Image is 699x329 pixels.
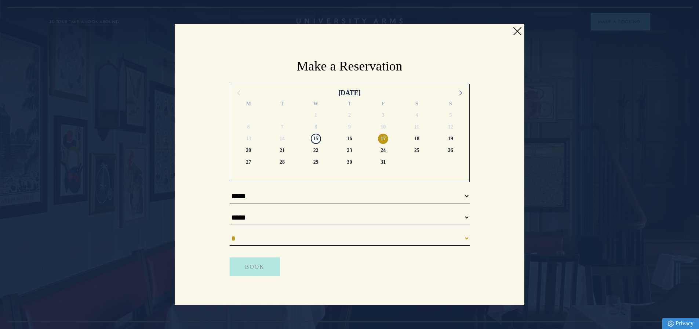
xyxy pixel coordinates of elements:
span: Monday 27 October 2025 [243,157,254,167]
div: W [299,100,333,109]
a: Close [511,26,523,37]
span: Tuesday 21 October 2025 [277,145,287,156]
div: M [232,100,266,109]
span: Tuesday 14 October 2025 [277,134,287,144]
span: Tuesday 7 October 2025 [277,122,287,132]
span: Saturday 11 October 2025 [412,122,422,132]
span: Saturday 4 October 2025 [412,110,422,120]
span: Wednesday 22 October 2025 [311,145,321,156]
span: Sunday 19 October 2025 [445,134,456,144]
a: Privacy [662,318,699,329]
span: Wednesday 1 October 2025 [311,110,321,120]
img: Privacy [668,321,674,327]
span: Thursday 9 October 2025 [344,122,354,132]
span: Monday 6 October 2025 [243,122,254,132]
span: Friday 3 October 2025 [378,110,388,120]
h2: Make a Reservation [230,58,470,75]
span: Sunday 5 October 2025 [445,110,456,120]
div: F [366,100,400,109]
span: Thursday 30 October 2025 [344,157,354,167]
span: Monday 13 October 2025 [243,134,254,144]
div: S [400,100,434,109]
span: Wednesday 15 October 2025 [311,134,321,144]
span: Wednesday 8 October 2025 [311,122,321,132]
span: Tuesday 28 October 2025 [277,157,287,167]
span: Saturday 18 October 2025 [412,134,422,144]
span: Friday 31 October 2025 [378,157,388,167]
span: Saturday 25 October 2025 [412,145,422,156]
div: T [265,100,299,109]
span: Thursday 23 October 2025 [344,145,354,156]
span: Friday 10 October 2025 [378,122,388,132]
span: Sunday 12 October 2025 [445,122,456,132]
span: Sunday 26 October 2025 [445,145,456,156]
div: S [434,100,467,109]
span: Friday 24 October 2025 [378,145,388,156]
span: Friday 17 October 2025 [378,134,388,144]
span: Thursday 16 October 2025 [344,134,354,144]
span: Monday 20 October 2025 [243,145,254,156]
span: Thursday 2 October 2025 [344,110,354,120]
span: Wednesday 29 October 2025 [311,157,321,167]
div: T [333,100,367,109]
div: [DATE] [338,88,361,98]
